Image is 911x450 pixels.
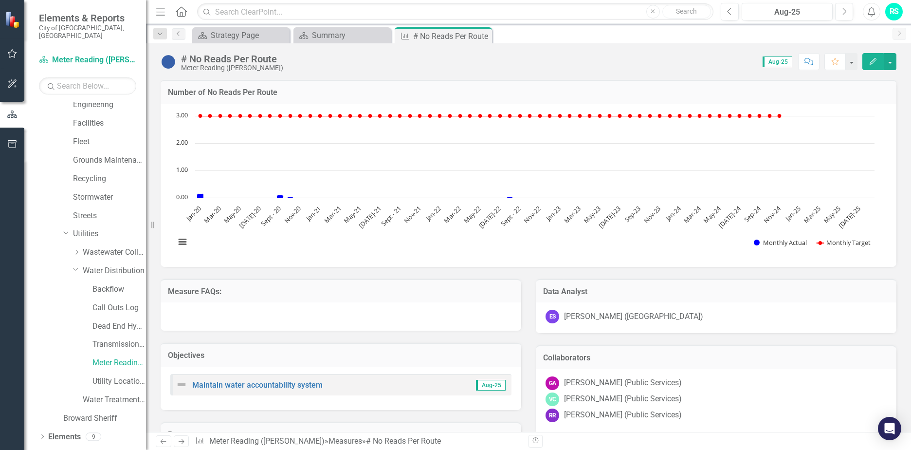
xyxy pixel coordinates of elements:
[438,114,442,118] path: Jan-22, 3. Monthly Target.
[538,114,542,118] path: Nov-22, 3. Monthly Target.
[837,204,862,230] text: [DATE]-25
[638,114,642,118] path: Sep-23, 3. Monthly Target.
[608,114,612,118] path: Jun-23, 3. Monthly Target.
[543,204,563,224] text: Jan-23
[458,114,462,118] path: Mar-22, 3. Monthly Target.
[582,204,602,225] text: May-23
[92,284,146,295] a: Backflow
[682,204,703,225] text: Mar-24
[442,204,462,225] text: Mar-22
[258,114,262,118] path: Jul-20, 3. Monthly Target.
[754,238,806,247] button: Show Monthly Actual
[287,197,294,198] path: Oct-20, 0.02. Monthly Actual.
[237,204,263,230] text: [DATE]-20
[73,155,146,166] a: Grounds Maintenance
[462,204,483,225] text: May-22
[488,114,492,118] path: Jun-22, 3. Monthly Target.
[477,204,503,230] text: [DATE]-22
[423,204,443,224] text: Jan-22
[63,413,146,424] a: Broward Sheriff
[499,204,523,228] text: Sept - 22
[298,114,302,118] path: Nov-20, 3. Monthly Target.
[39,24,136,40] small: City of [GEOGRAPHIC_DATA], [GEOGRAPHIC_DATA]
[568,114,572,118] path: Feb-23, 3. Monthly Target.
[368,114,372,118] path: Jun-21, 3. Monthly Target.
[73,118,146,129] a: Facilities
[598,114,602,118] path: May-23, 3. Monthly Target.
[507,197,513,198] path: Aug-22, 0.03. Monthly Actual.
[199,114,782,118] g: Monthly Target, series 2 of 2. Line with 68 data points.
[478,114,482,118] path: May-22, 3. Monthly Target.
[468,114,472,118] path: Apr-22, 3. Monthly Target.
[195,29,287,41] a: Strategy Page
[728,114,732,118] path: Jun-24, 3. Monthly Target.
[268,114,272,118] path: Aug-20, 3. Monthly Target.
[778,114,782,118] path: Nov-24, 3. Monthly Target.
[678,114,682,118] path: Jan-24, 3. Monthly Target.
[328,114,332,118] path: Feb-21, 3. Monthly Target.
[259,204,283,228] text: Sept - 20
[413,30,490,42] div: # No Reads Per Route
[564,377,682,389] div: [PERSON_NAME] (Public Services)
[73,136,146,148] a: Fleet
[783,204,802,224] text: Jan-25
[408,114,412,118] path: Oct-21, 3. Monthly Target.
[183,204,203,224] text: Jan-20
[642,204,662,225] text: Nov-23
[170,111,887,257] div: Chart. Highcharts interactive chart.
[176,379,187,391] img: Not Defined
[622,204,642,224] text: Sep-23
[208,114,212,118] path: Feb-20, 3. Monthly Target.
[758,114,762,118] path: Sep-24, 3. Monthly Target.
[698,114,702,118] path: Mar-24, 3. Monthly Target.
[676,7,697,15] span: Search
[885,3,903,20] button: RS
[181,54,283,64] div: # No Reads Per Route
[176,235,189,249] button: View chart menu, Chart
[248,114,252,118] path: Jun-20, 3. Monthly Target.
[83,394,146,406] a: Water Treatment Plant
[688,114,692,118] path: Feb-24, 3. Monthly Target.
[398,114,402,118] path: Sept - 21, 3. Monthly Target.
[73,228,146,240] a: Utilities
[5,11,22,28] img: ClearPoint Strategy
[648,114,652,118] path: Oct-23, 3. Monthly Target.
[176,138,188,147] text: 2.00
[628,114,632,118] path: Aug-23, 3. Monthly Target.
[564,410,682,421] div: [PERSON_NAME] (Public Services)
[618,114,622,118] path: Jul-23, 3. Monthly Target.
[168,88,889,97] h3: Number of No Reads Per Route
[562,204,583,225] text: Mar-23
[357,204,383,230] text: [DATE]-21
[83,247,146,258] a: Wastewater Collection
[176,192,188,201] text: 0.00
[564,394,682,405] div: [PERSON_NAME] (Public Services)
[762,204,783,225] text: Nov-24
[476,380,506,391] span: Aug-25
[498,114,502,118] path: Jul-22, 3. Monthly Target.
[39,55,136,66] a: Meter Reading ([PERSON_NAME])
[546,393,559,406] div: VC
[197,3,713,20] input: Search ClearPoint...
[73,173,146,185] a: Recycling
[92,376,146,387] a: Utility Location Requests
[83,265,146,277] a: Water Distribution
[388,114,392,118] path: Aug-21, 3. Monthly Target.
[278,114,282,118] path: Sept - 20, 3. Monthly Target.
[743,204,763,224] text: Sep-24
[663,204,683,223] text: Jan-24
[548,114,552,118] path: Dec-22, 3. Monthly Target.
[878,417,901,440] div: Open Intercom Messenger
[588,114,592,118] path: Apr-23, 3. Monthly Target.
[312,29,388,41] div: Summary
[745,6,829,18] div: Aug-25
[716,204,743,230] text: [DATE]-24
[73,210,146,222] a: Streets
[817,238,871,247] button: Show Monthly Target
[543,287,889,296] h3: Data Analyst
[48,431,81,443] a: Elements
[296,29,388,41] a: Summary
[522,204,542,225] text: Nov-22
[508,114,512,118] path: Aug-22, 3. Monthly Target.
